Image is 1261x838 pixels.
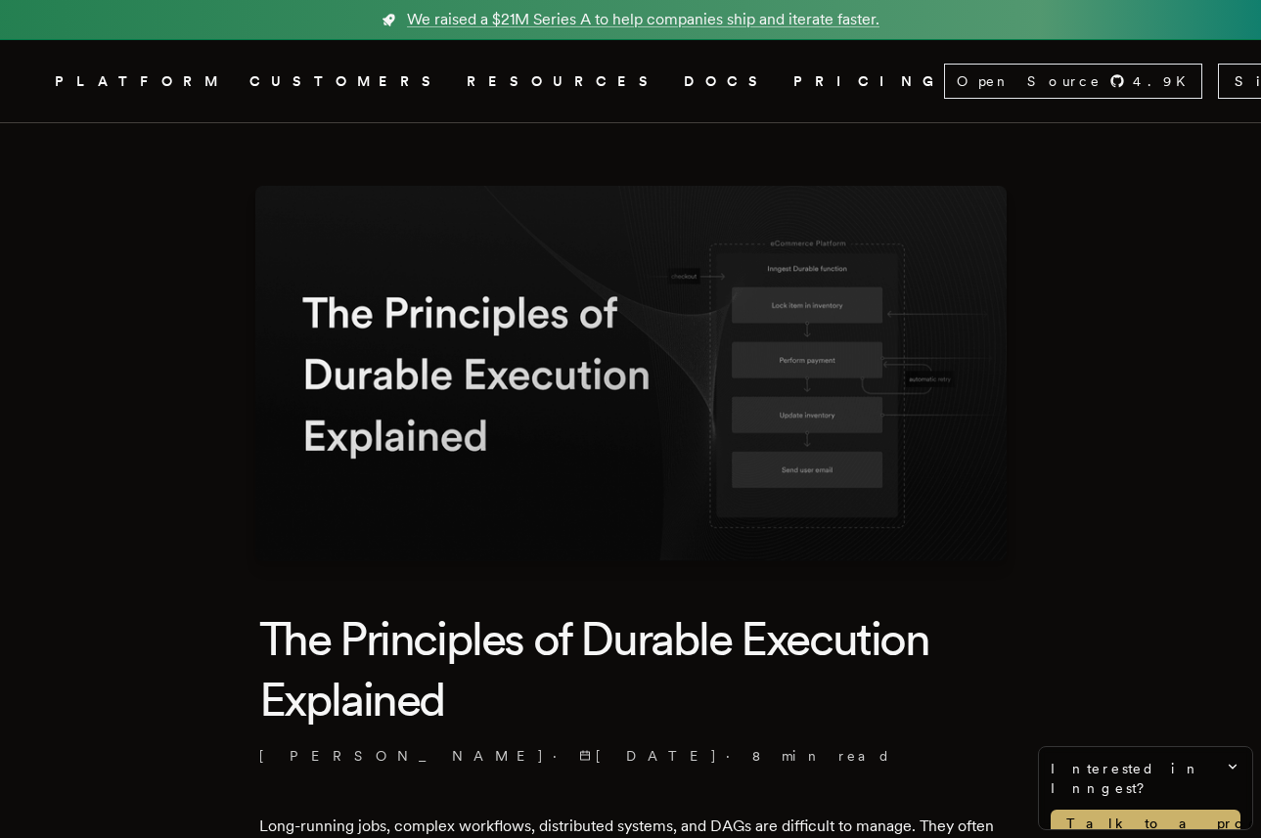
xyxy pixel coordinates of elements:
[1133,71,1197,91] span: 4.9 K
[259,608,1003,730] h1: The Principles of Durable Execution Explained
[1051,810,1240,837] a: Talk to a product expert
[55,69,226,94] button: PLATFORM
[255,186,1007,561] img: Featured image for The Principles of Durable Execution Explained blog post
[957,71,1102,91] span: Open Source
[579,746,718,766] span: [DATE]
[793,69,944,94] a: PRICING
[407,8,879,31] span: We raised a $21M Series A to help companies ship and iterate faster.
[467,69,660,94] button: RESOURCES
[259,746,545,766] a: [PERSON_NAME]
[752,746,891,766] span: 8 min read
[1051,759,1240,798] span: Interested in Inngest?
[684,69,770,94] a: DOCS
[259,746,1003,766] p: · ·
[249,69,443,94] a: CUSTOMERS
